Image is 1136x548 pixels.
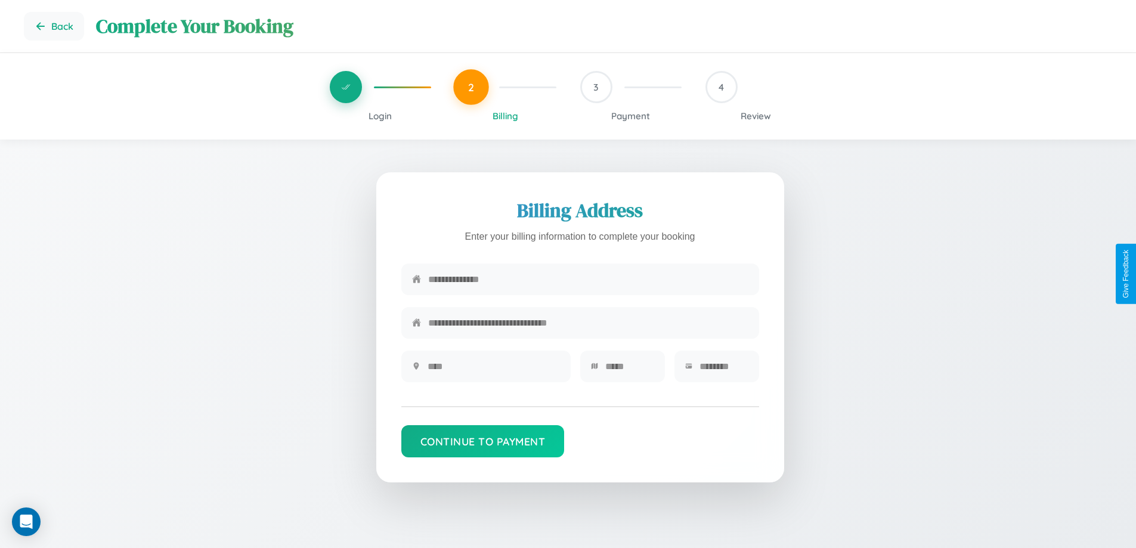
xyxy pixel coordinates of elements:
p: Enter your billing information to complete your booking [401,228,759,246]
span: 4 [719,81,724,93]
span: Review [741,110,771,122]
span: Login [369,110,392,122]
span: Billing [493,110,518,122]
span: 2 [468,81,474,94]
button: Continue to Payment [401,425,565,457]
span: 3 [593,81,599,93]
button: Go back [24,12,84,41]
span: Payment [611,110,650,122]
h1: Complete Your Booking [96,13,1112,39]
div: Give Feedback [1122,250,1130,298]
div: Open Intercom Messenger [12,507,41,536]
h2: Billing Address [401,197,759,224]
